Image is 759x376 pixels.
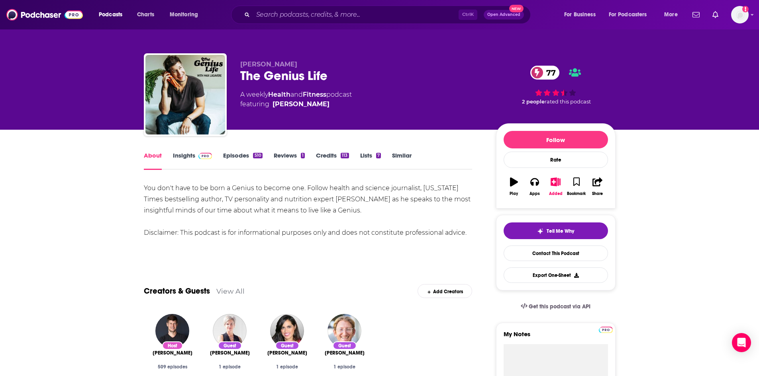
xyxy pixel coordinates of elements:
[538,66,560,80] span: 77
[253,8,459,21] input: Search podcasts, credits, & more...
[290,91,303,98] span: and
[162,341,183,350] div: Host
[547,228,574,234] span: Tell Me Why
[153,350,192,356] a: Max Lugavere
[549,191,563,196] div: Added
[333,341,357,350] div: Guest
[530,66,560,80] a: 77
[604,8,659,21] button: open menu
[303,91,326,98] a: Fitness
[459,10,477,20] span: Ctrl K
[567,191,586,196] div: Bookmark
[509,5,524,12] span: New
[659,8,688,21] button: open menu
[153,350,192,356] span: [PERSON_NAME]
[731,6,749,23] span: Logged in as megcassidy
[216,287,245,295] a: View All
[173,152,212,170] a: InsightsPodchaser Pro
[155,314,189,348] img: Max Lugavere
[742,6,749,12] svg: Add a profile image
[609,9,647,20] span: For Podcasters
[514,297,597,316] a: Get this podcast via API
[267,350,307,356] span: [PERSON_NAME]
[504,330,608,344] label: My Notes
[144,183,473,238] div: You don't have to be born a Genius to become one. Follow health and science journalist, [US_STATE...
[524,172,545,201] button: Apps
[322,364,367,370] div: 1 episode
[587,172,608,201] button: Share
[341,153,349,158] div: 113
[689,8,703,21] a: Show notifications dropdown
[418,284,472,298] div: Add Creators
[328,314,361,348] img: Dr. Scott Sherr
[99,9,122,20] span: Podcasts
[267,350,307,356] a: Dr. Sue Varma
[170,9,198,20] span: Monitoring
[487,13,520,17] span: Open Advanced
[240,90,352,109] div: A weekly podcast
[529,303,590,310] span: Get this podcast via API
[253,153,262,158] div: 510
[510,191,518,196] div: Play
[144,286,210,296] a: Creators & Guests
[145,55,225,134] img: The Genius Life
[504,222,608,239] button: tell me why sparkleTell Me Why
[240,99,352,109] span: featuring
[496,60,616,110] div: 77 2 peoplerated this podcast
[504,172,524,201] button: Play
[273,99,329,109] a: Max Lugavere
[504,267,608,283] button: Export One-Sheet
[137,9,154,20] span: Charts
[564,9,596,20] span: For Business
[275,341,299,350] div: Guest
[392,152,412,170] a: Similar
[301,153,305,158] div: 1
[599,327,613,333] img: Podchaser Pro
[537,228,543,234] img: tell me why sparkle
[504,245,608,261] a: Contact This Podcast
[566,172,587,201] button: Bookmark
[664,9,678,20] span: More
[325,350,365,356] a: Dr. Scott Sherr
[93,8,133,21] button: open menu
[731,6,749,23] img: User Profile
[164,8,208,21] button: open menu
[592,191,603,196] div: Share
[210,350,250,356] a: Dr. Tyna Moore
[731,6,749,23] button: Show profile menu
[240,60,297,68] span: [PERSON_NAME]
[265,364,310,370] div: 1 episode
[599,325,613,333] a: Pro website
[274,152,305,170] a: Reviews1
[504,131,608,148] button: Follow
[559,8,606,21] button: open menu
[545,172,566,201] button: Added
[6,7,83,22] img: Podchaser - Follow, Share and Rate Podcasts
[732,333,751,352] div: Open Intercom Messenger
[213,314,247,348] img: Dr. Tyna Moore
[360,152,381,170] a: Lists7
[210,350,250,356] span: [PERSON_NAME]
[198,153,212,159] img: Podchaser Pro
[218,341,242,350] div: Guest
[504,152,608,168] div: Rate
[530,191,540,196] div: Apps
[270,314,304,348] img: Dr. Sue Varma
[150,364,195,370] div: 509 episodes
[223,152,262,170] a: Episodes510
[545,99,591,105] span: rated this podcast
[376,153,381,158] div: 7
[709,8,722,21] a: Show notifications dropdown
[316,152,349,170] a: Credits113
[522,99,545,105] span: 2 people
[484,10,524,19] button: Open AdvancedNew
[132,8,159,21] a: Charts
[144,152,162,170] a: About
[208,364,252,370] div: 1 episode
[325,350,365,356] span: [PERSON_NAME]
